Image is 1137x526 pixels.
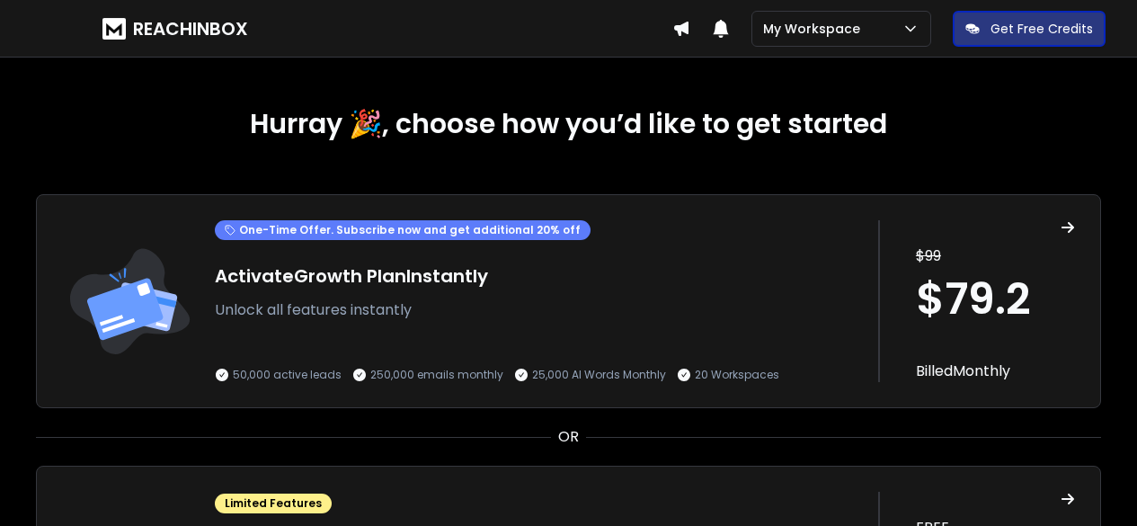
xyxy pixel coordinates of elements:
p: Unlock all features instantly [215,299,860,321]
p: Billed Monthly [916,361,1075,382]
img: trail [62,220,197,382]
h1: REACHINBOX [133,16,248,41]
p: 250,000 emails monthly [370,368,503,382]
p: $ 99 [916,245,1075,267]
div: One-Time Offer. Subscribe now and get additional 20% off [215,220,591,240]
p: Get Free Credits [990,20,1093,38]
p: My Workspace [763,20,867,38]
p: 50,000 active leads [233,368,342,382]
p: 20 Workspaces [695,368,779,382]
h1: $ 79.2 [916,278,1075,321]
img: logo [102,18,126,40]
button: Get Free Credits [953,11,1106,47]
div: OR [36,426,1101,448]
h1: Activate Growth Plan Instantly [215,263,860,289]
p: 25,000 AI Words Monthly [532,368,666,382]
h1: Hurray 🎉, choose how you’d like to get started [36,108,1101,140]
div: Limited Features [215,494,332,513]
